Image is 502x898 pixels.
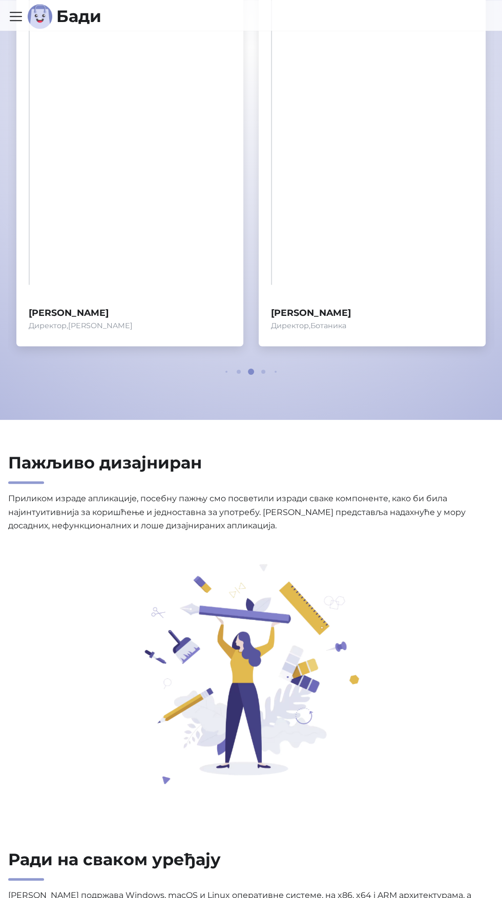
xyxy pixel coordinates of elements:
[271,305,473,320] strong: [PERSON_NAME]
[8,492,494,532] p: Приликом израде апликације, посебну пажњу смо посветили изради сваке компоненте, како би била нај...
[29,320,231,332] span: Директор , [PERSON_NAME]
[124,563,378,784] img: Пажљиво дизајниран
[28,4,52,29] img: Лого
[8,453,494,484] h2: Пажљиво дизајниран
[271,320,473,332] span: Директор , Ботаника
[8,9,24,24] button: Toggle navigation bar
[29,305,231,320] strong: [PERSON_NAME]
[8,849,494,881] h2: Ради на сваком уређају
[28,4,101,29] a: ЛогоБади
[56,8,101,25] b: Бади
